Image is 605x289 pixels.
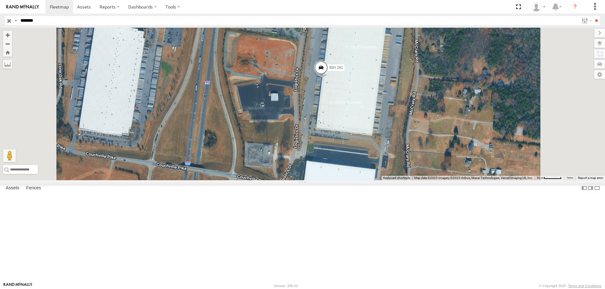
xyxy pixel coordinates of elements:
[329,65,343,70] span: BIH 281
[23,184,44,192] label: Fences
[570,2,580,12] i: ?
[414,176,533,180] span: Map data ©2025 Imagery ©2025 Airbus, Maxar Technologies, Vexcel Imaging US, Inc.
[594,184,600,193] label: Hide Summary Table
[3,184,22,192] label: Assets
[274,284,298,288] div: Version: 305.03
[581,184,587,193] label: Dock Summary Table to the Left
[537,176,544,180] span: 50 m
[567,177,573,179] a: Terms
[13,16,18,25] label: Search Query
[535,176,563,180] button: Map Scale: 50 m per 52 pixels
[3,39,12,48] button: Zoom out
[594,70,605,79] label: Map Settings
[579,16,593,25] label: Search Filter Options
[578,176,603,180] a: Report a map error
[587,184,594,193] label: Dock Summary Table to the Right
[529,2,548,12] div: Nele .
[3,283,32,289] a: Visit our Website
[539,284,602,288] div: © Copyright 2025 -
[3,149,16,162] button: Drag Pegman onto the map to open Street View
[568,284,602,288] a: Terms and Conditions
[3,48,12,57] button: Zoom Home
[3,31,12,39] button: Zoom in
[6,5,39,9] img: rand-logo.svg
[383,176,410,180] button: Keyboard shortcuts
[3,60,12,69] label: Measure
